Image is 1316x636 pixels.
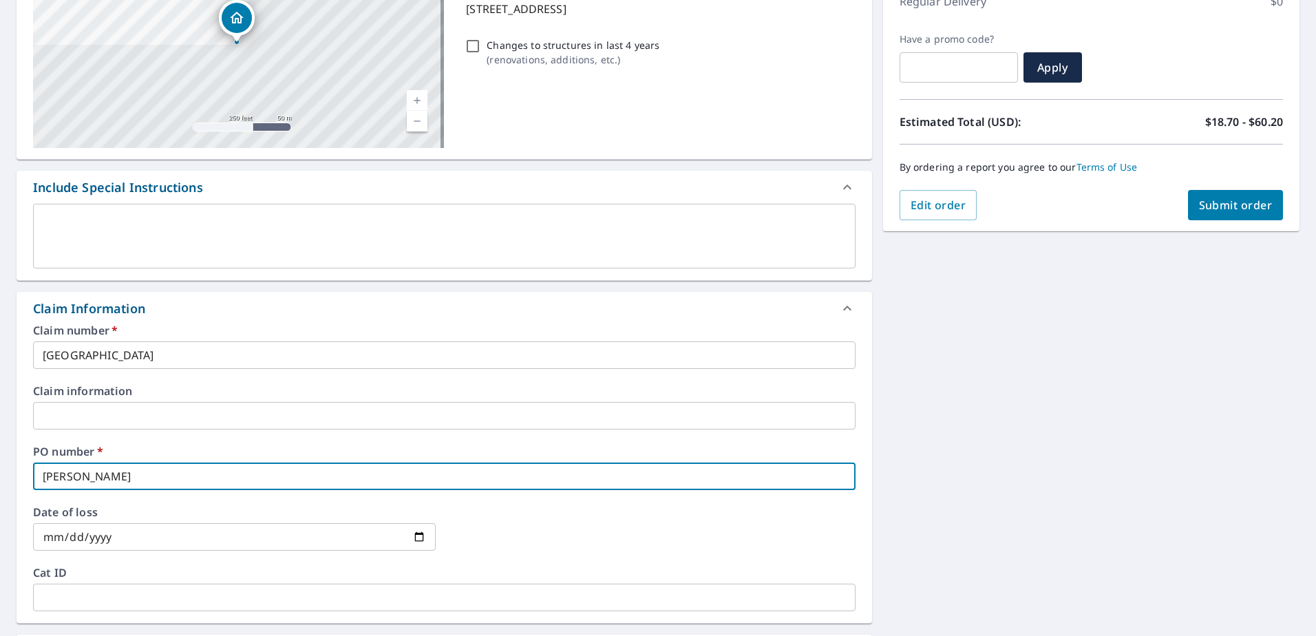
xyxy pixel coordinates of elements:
[900,114,1092,130] p: Estimated Total (USD):
[1199,198,1273,213] span: Submit order
[33,299,145,318] div: Claim Information
[1034,60,1071,75] span: Apply
[487,38,659,52] p: Changes to structures in last 4 years
[407,111,427,131] a: Current Level 17, Zoom Out
[900,190,977,220] button: Edit order
[466,1,849,17] p: [STREET_ADDRESS]
[900,161,1283,173] p: By ordering a report you agree to our
[33,446,856,457] label: PO number
[407,90,427,111] a: Current Level 17, Zoom In
[17,171,872,204] div: Include Special Instructions
[33,507,436,518] label: Date of loss
[1076,160,1138,173] a: Terms of Use
[911,198,966,213] span: Edit order
[17,292,872,325] div: Claim Information
[33,178,203,197] div: Include Special Instructions
[1205,114,1283,130] p: $18.70 - $60.20
[33,385,856,396] label: Claim information
[33,325,856,336] label: Claim number
[487,52,659,67] p: ( renovations, additions, etc. )
[33,567,856,578] label: Cat ID
[900,33,1018,45] label: Have a promo code?
[1023,52,1082,83] button: Apply
[1188,190,1284,220] button: Submit order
